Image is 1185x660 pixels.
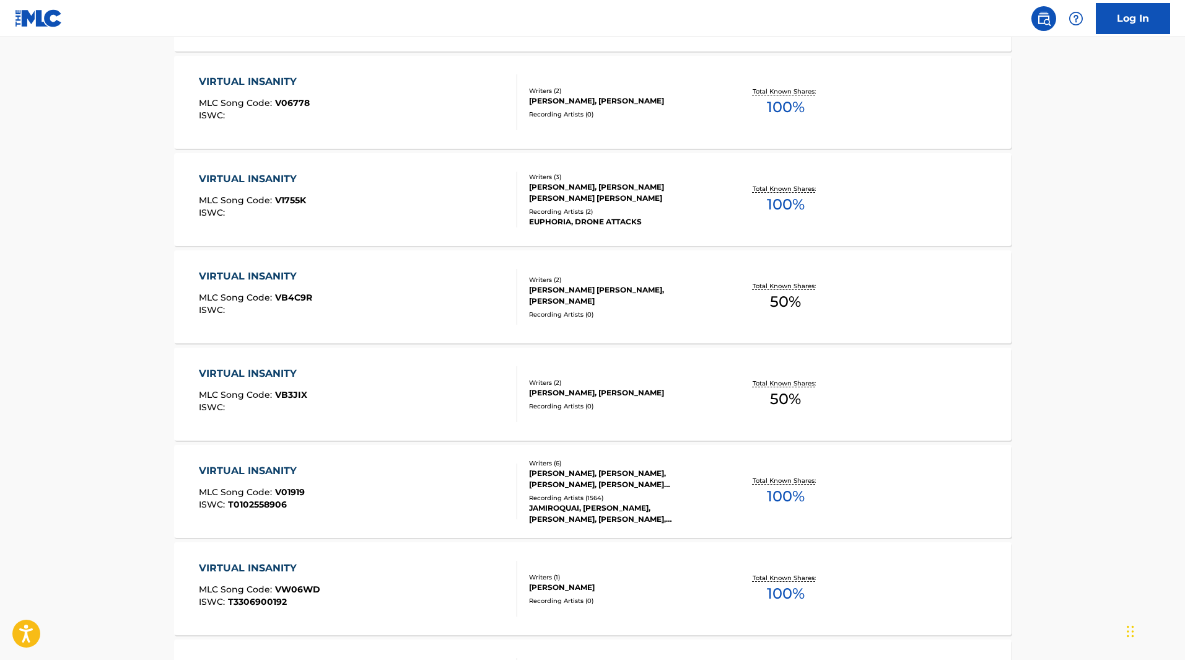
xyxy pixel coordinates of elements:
a: VIRTUAL INSANITYMLC Song Code:VB4C9RISWC:Writers (2)[PERSON_NAME] [PERSON_NAME], [PERSON_NAME]Rec... [174,250,1012,343]
div: [PERSON_NAME], [PERSON_NAME], [PERSON_NAME], [PERSON_NAME] [PERSON_NAME], [PERSON_NAME], [PERSON_... [529,468,716,490]
p: Total Known Shares: [753,184,819,193]
span: 100 % [767,485,805,508]
p: Total Known Shares: [753,476,819,485]
a: Public Search [1031,6,1056,31]
span: V01919 [275,486,305,498]
div: Recording Artists ( 0 ) [529,402,716,411]
div: VIRTUAL INSANITY [199,269,312,284]
div: Glisser [1127,613,1134,650]
div: Recording Artists ( 0 ) [529,110,716,119]
p: Total Known Shares: [753,87,819,96]
span: VB4C9R [275,292,312,303]
div: VIRTUAL INSANITY [199,561,320,576]
span: MLC Song Code : [199,97,275,108]
span: T3306900192 [228,596,287,607]
div: VIRTUAL INSANITY [199,172,306,187]
p: Total Known Shares: [753,379,819,388]
div: Recording Artists ( 1564 ) [529,493,716,503]
div: [PERSON_NAME], [PERSON_NAME] [529,95,716,107]
span: MLC Song Code : [199,486,275,498]
div: Writers ( 2 ) [529,275,716,284]
span: ISWC : [199,110,228,121]
img: search [1036,11,1051,26]
span: ISWC : [199,499,228,510]
span: MLC Song Code : [199,584,275,595]
span: T0102558906 [228,499,287,510]
div: [PERSON_NAME] [529,582,716,593]
span: MLC Song Code : [199,389,275,400]
span: 100 % [767,583,805,605]
div: VIRTUAL INSANITY [199,464,305,478]
div: Writers ( 2 ) [529,378,716,387]
p: Total Known Shares: [753,573,819,583]
span: 100 % [767,96,805,118]
span: V1755K [275,195,306,206]
div: Writers ( 2 ) [529,86,716,95]
span: ISWC : [199,596,228,607]
span: 50 % [770,388,801,410]
span: VW06WD [275,584,320,595]
div: JAMIROQUAI, [PERSON_NAME], [PERSON_NAME], [PERSON_NAME], JAMIROQUAI [529,503,716,525]
span: MLC Song Code : [199,195,275,206]
div: Recording Artists ( 2 ) [529,207,716,216]
span: 100 % [767,193,805,216]
div: VIRTUAL INSANITY [199,366,307,381]
a: VIRTUAL INSANITYMLC Song Code:V1755KISWC:Writers (3)[PERSON_NAME], [PERSON_NAME] [PERSON_NAME] [P... [174,153,1012,246]
div: [PERSON_NAME], [PERSON_NAME] [PERSON_NAME] [PERSON_NAME] [529,182,716,204]
div: Writers ( 3 ) [529,172,716,182]
a: Log In [1096,3,1170,34]
div: Help [1064,6,1088,31]
span: V06778 [275,97,310,108]
div: Writers ( 1 ) [529,573,716,582]
a: VIRTUAL INSANITYMLC Song Code:VB3JIXISWC:Writers (2)[PERSON_NAME], [PERSON_NAME]Recording Artists... [174,348,1012,441]
div: EUPHORIA, DRONE ATTACKS [529,216,716,227]
div: [PERSON_NAME], [PERSON_NAME] [529,387,716,398]
iframe: Chat Widget [1123,601,1185,660]
div: Widget de chat [1123,601,1185,660]
span: ISWC : [199,402,228,413]
div: VIRTUAL INSANITY [199,74,310,89]
span: ISWC : [199,304,228,315]
a: VIRTUAL INSANITYMLC Song Code:V01919ISWC:T0102558906Writers (6)[PERSON_NAME], [PERSON_NAME], [PER... [174,445,1012,538]
div: Writers ( 6 ) [529,459,716,468]
span: VB3JIX [275,389,307,400]
img: MLC Logo [15,9,63,27]
span: MLC Song Code : [199,292,275,303]
img: help [1069,11,1083,26]
p: Total Known Shares: [753,281,819,291]
div: Recording Artists ( 0 ) [529,596,716,605]
div: [PERSON_NAME] [PERSON_NAME], [PERSON_NAME] [529,284,716,307]
a: VIRTUAL INSANITYMLC Song Code:VW06WDISWC:T3306900192Writers (1)[PERSON_NAME]Recording Artists (0)... [174,542,1012,635]
a: VIRTUAL INSANITYMLC Song Code:V06778ISWC:Writers (2)[PERSON_NAME], [PERSON_NAME]Recording Artists... [174,56,1012,149]
div: Recording Artists ( 0 ) [529,310,716,319]
span: 50 % [770,291,801,313]
span: ISWC : [199,207,228,218]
